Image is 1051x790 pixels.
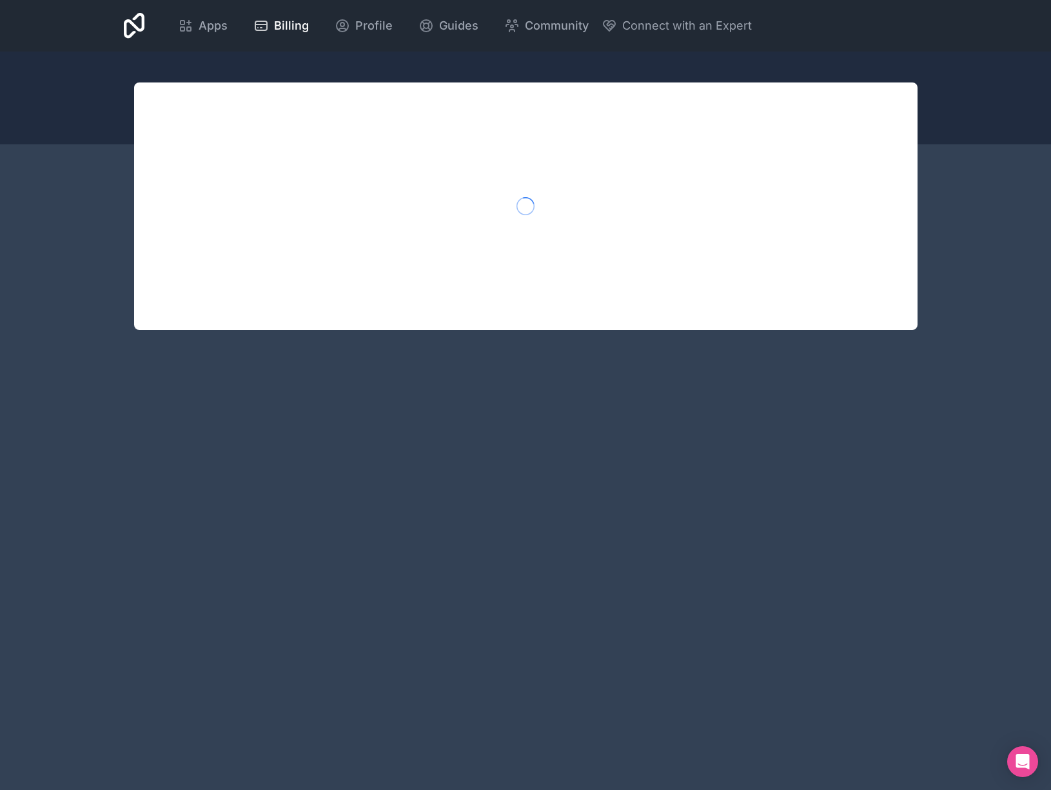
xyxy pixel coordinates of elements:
[324,12,403,40] a: Profile
[602,17,752,35] button: Connect with an Expert
[494,12,599,40] a: Community
[1007,746,1038,777] div: Open Intercom Messenger
[439,17,478,35] span: Guides
[622,17,752,35] span: Connect with an Expert
[408,12,489,40] a: Guides
[243,12,319,40] a: Billing
[168,12,238,40] a: Apps
[274,17,309,35] span: Billing
[199,17,228,35] span: Apps
[355,17,393,35] span: Profile
[525,17,589,35] span: Community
